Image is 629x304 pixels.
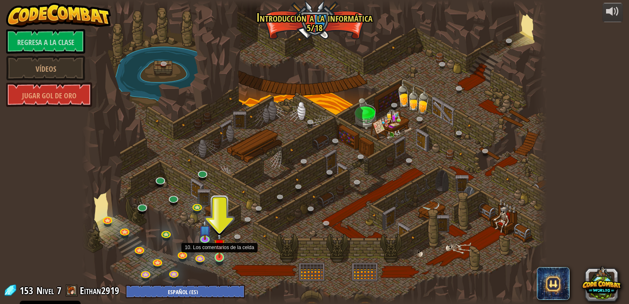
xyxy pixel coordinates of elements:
[22,91,77,101] font: Jugar gol de oro
[57,284,61,297] font: 7
[36,64,56,74] font: Vídeos
[214,231,225,258] img: level-banner-unstarted.png
[602,3,623,22] button: Ajustar volúmen
[80,284,122,297] a: Eithan2919
[199,220,210,240] img: level-banner-unstarted-subscriber.png
[6,3,111,27] img: CodeCombat: aprende a codificar jugando un juego
[582,263,621,303] button: Mundos de CodeCombat en Roblox
[36,284,54,297] font: Nivel
[537,267,570,300] span: Pila de hackers de inteligencia artificial de CodeCombat
[17,37,75,48] font: Regresa a la clase
[6,29,85,54] a: Regresa a la clase
[20,284,33,297] font: 153
[80,284,119,297] font: Eithan2919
